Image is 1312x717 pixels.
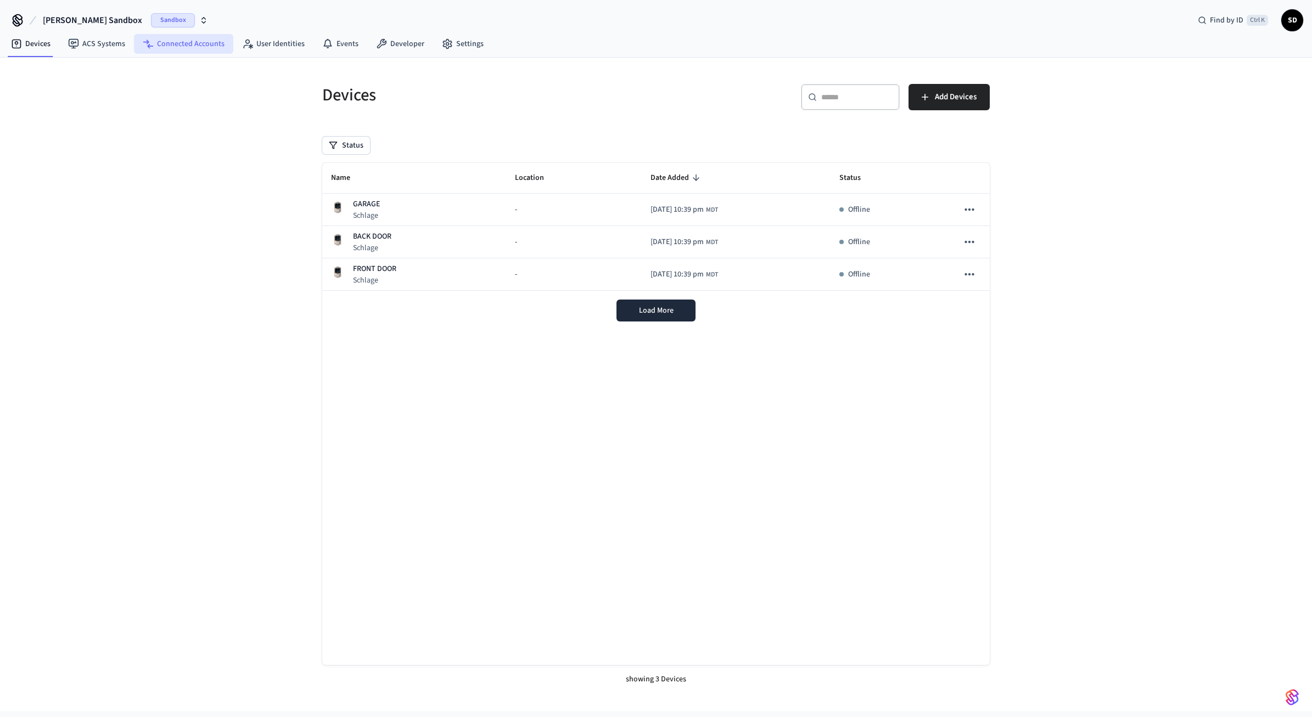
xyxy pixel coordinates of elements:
a: Developer [367,34,433,54]
span: - [515,269,517,280]
p: Offline [848,236,870,248]
span: Load More [639,305,674,316]
span: Add Devices [935,90,977,104]
span: Status [839,170,875,187]
span: SD [1282,10,1302,30]
img: Schlage Sense Smart Deadbolt with Camelot Trim, Front [331,201,344,214]
p: Offline [848,269,870,280]
div: America/Edmonton [651,236,718,248]
p: Schlage [353,210,380,221]
button: SD [1281,9,1303,31]
a: Settings [433,34,492,54]
h5: Devices [322,84,649,106]
img: Schlage Sense Smart Deadbolt with Camelot Trim, Front [331,266,344,279]
span: [PERSON_NAME] Sandbox [43,14,142,27]
span: [DATE] 10:39 pm [651,236,704,248]
p: GARAGE [353,199,380,210]
a: Devices [2,34,59,54]
p: FRONT DOOR [353,263,396,275]
span: - [515,204,517,216]
p: Schlage [353,242,391,253]
span: Name [331,170,365,187]
span: MDT [706,205,718,215]
table: sticky table [322,163,990,291]
div: Find by IDCtrl K [1189,10,1277,30]
span: - [515,236,517,248]
span: Find by ID [1210,15,1243,26]
button: Status [322,137,370,154]
div: America/Edmonton [651,269,718,280]
button: Load More [616,300,696,321]
div: showing 3 Devices [322,665,990,694]
img: Schlage Sense Smart Deadbolt with Camelot Trim, Front [331,233,344,246]
p: Offline [848,204,870,216]
span: MDT [706,238,718,247]
a: Connected Accounts [134,34,233,54]
button: Add Devices [909,84,990,110]
div: America/Edmonton [651,204,718,216]
span: Sandbox [151,13,195,27]
img: SeamLogoGradient.69752ec5.svg [1286,688,1299,706]
a: Events [313,34,367,54]
span: Location [515,170,558,187]
p: BACK DOOR [353,231,391,242]
span: Ctrl K [1247,15,1268,26]
span: [DATE] 10:39 pm [651,204,704,216]
span: MDT [706,270,718,280]
a: User Identities [233,34,313,54]
p: Schlage [353,275,396,286]
span: Date Added [651,170,703,187]
span: [DATE] 10:39 pm [651,269,704,280]
a: ACS Systems [59,34,134,54]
